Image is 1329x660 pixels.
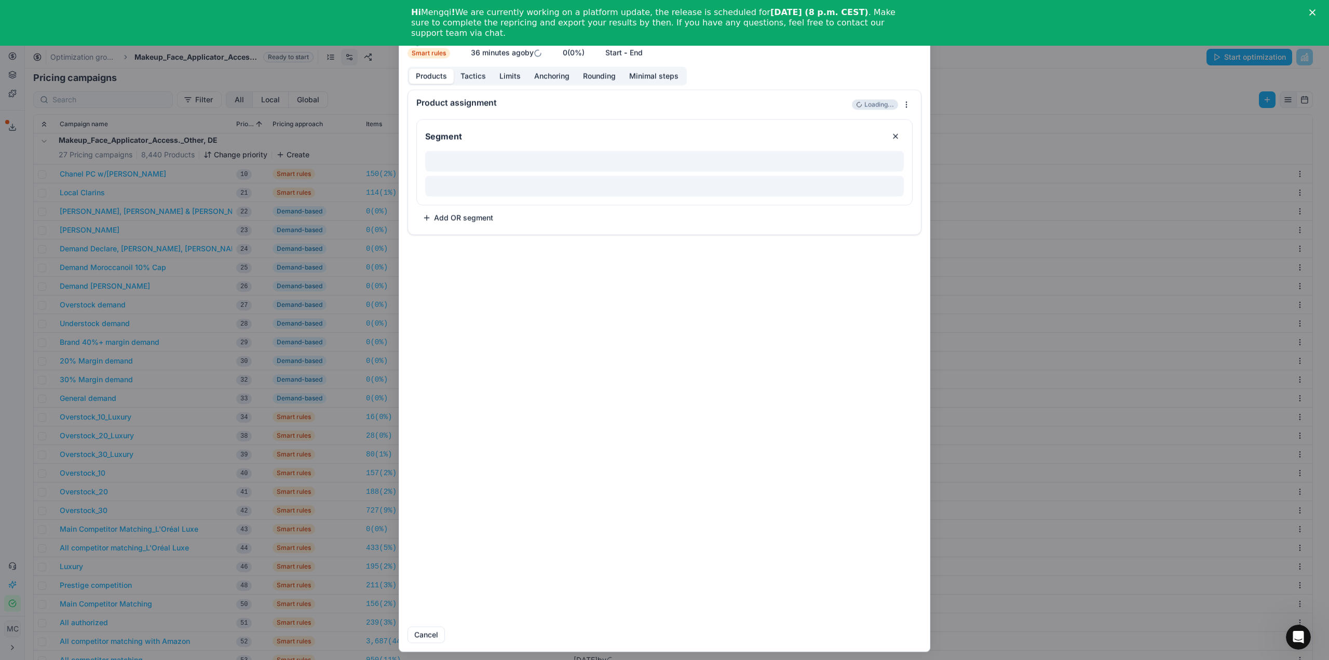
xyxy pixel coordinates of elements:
span: - [624,47,628,58]
span: Smart rules [408,48,450,58]
button: Minimal steps [622,69,685,84]
div: Mengqi We are currently working on a platform update, the release is scheduled for . Make sure to... [411,7,901,38]
a: 0(0%) [563,47,585,58]
iframe: Intercom live chat [1286,625,1311,650]
button: Rounding [576,69,622,84]
button: Anchoring [527,69,576,84]
b: [DATE] (8 p.m. CEST) [770,7,869,17]
div: Product assignment [416,98,850,106]
button: Products [409,69,454,84]
button: Tactics [454,69,493,84]
button: Cancel [408,626,445,643]
button: End [630,47,643,58]
b: ! [451,7,455,17]
span: Loading... [864,100,894,109]
input: Segment [423,128,883,144]
button: Add OR segment [416,209,499,226]
button: Limits [493,69,527,84]
button: Start [605,47,622,58]
div: Close [1309,9,1320,16]
b: Hi [411,7,421,17]
span: 36 minutes ago by [471,48,542,57]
